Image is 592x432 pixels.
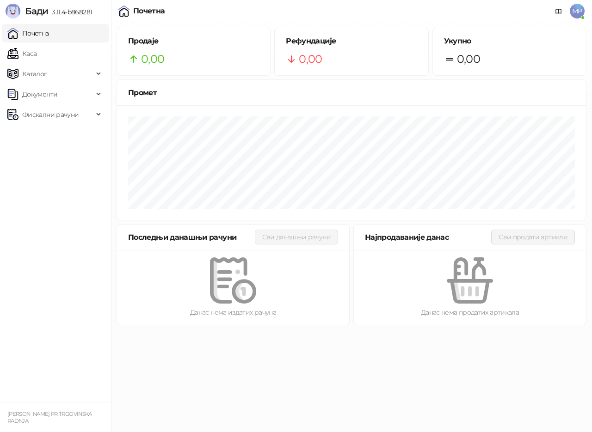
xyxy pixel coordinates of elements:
small: [PERSON_NAME] PR TRGOVINSKA RADNJA [7,411,92,424]
div: Промет [128,87,575,98]
span: 0,00 [299,50,322,68]
div: Данас нема издатих рачуна [132,307,334,317]
h5: Продаје [128,36,259,47]
div: Почетна [133,7,165,15]
span: Документи [22,85,57,103]
div: Најпродаваније данас [365,231,491,243]
button: Сви продати артикли [491,230,575,244]
a: Документација [551,4,566,18]
span: Бади [25,6,48,17]
div: Последњи данашњи рачуни [128,231,255,243]
a: Почетна [7,24,49,43]
a: Каса [7,44,37,63]
img: Logo [6,4,20,18]
h5: Рефундације [286,36,417,47]
span: Каталог [22,65,47,83]
span: 3.11.4-b868281 [48,8,92,16]
span: MP [570,4,585,18]
span: 0,00 [457,50,480,68]
h5: Укупно [444,36,575,47]
span: 0,00 [141,50,164,68]
div: Данас нема продатих артикала [369,307,571,317]
button: Сви данашњи рачуни [255,230,338,244]
span: Фискални рачуни [22,105,79,124]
